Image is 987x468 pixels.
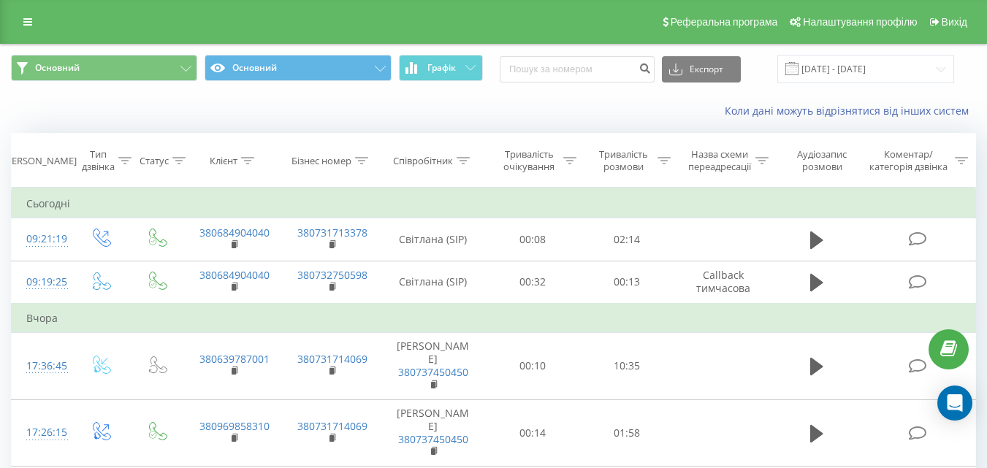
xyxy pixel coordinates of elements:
[210,155,237,167] div: Клієнт
[725,104,976,118] a: Коли дані можуть відрізнятися вiд інших систем
[199,352,270,366] a: 380639787001
[803,16,917,28] span: Налаштування профілю
[687,148,752,173] div: Назва схеми переадресації
[381,332,486,399] td: [PERSON_NAME]
[580,399,674,467] td: 01:58
[199,226,270,239] a: 380684904040
[199,268,270,282] a: 380684904040
[3,155,77,167] div: [PERSON_NAME]
[486,261,580,304] td: 00:32
[26,352,57,380] div: 17:36:45
[26,268,57,296] div: 09:19:25
[199,419,270,433] a: 380969858310
[580,332,674,399] td: 10:35
[26,225,57,253] div: 09:21:19
[82,148,115,173] div: Тип дзвінка
[866,148,951,173] div: Коментар/категорія дзвінка
[393,155,453,167] div: Співробітник
[381,218,486,261] td: Світлана (SIP)
[671,16,778,28] span: Реферальна програма
[381,261,486,304] td: Світлана (SIP)
[297,268,367,282] a: 380732750598
[11,55,197,81] button: Основний
[12,189,976,218] td: Сьогодні
[499,148,560,173] div: Тривалість очікування
[381,399,486,467] td: [PERSON_NAME]
[500,56,655,83] input: Пошук за номером
[12,304,976,333] td: Вчора
[35,62,80,74] span: Основний
[297,419,367,433] a: 380731714069
[297,226,367,239] a: 380731713378
[674,261,772,304] td: Callback тимчасова
[785,148,859,173] div: Аудіозапис розмови
[297,352,367,366] a: 380731714069
[486,332,580,399] td: 00:10
[593,148,654,173] div: Тривалість розмови
[486,399,580,467] td: 00:14
[398,365,468,379] a: 380737450450
[205,55,391,81] button: Основний
[291,155,351,167] div: Бізнес номер
[937,385,972,421] div: Open Intercom Messenger
[580,261,674,304] td: 00:13
[399,55,483,81] button: Графік
[486,218,580,261] td: 00:08
[942,16,967,28] span: Вихід
[580,218,674,261] td: 02:14
[398,432,468,446] a: 380737450450
[140,155,169,167] div: Статус
[427,63,456,73] span: Графік
[26,418,57,447] div: 17:26:15
[662,56,741,83] button: Експорт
